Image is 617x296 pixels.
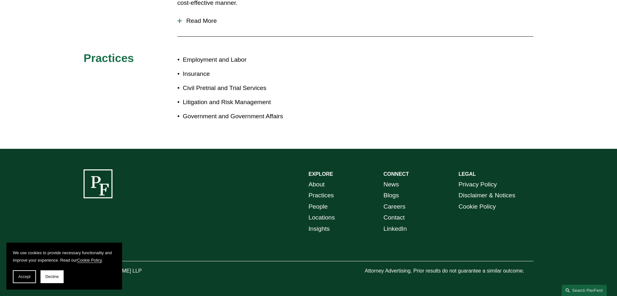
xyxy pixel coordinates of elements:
[18,274,31,279] span: Accept
[183,68,308,80] p: Insurance
[562,285,607,296] a: Search this site
[383,171,409,177] strong: CONNECT
[383,179,399,190] a: News
[383,212,405,223] a: Contact
[182,17,533,24] span: Read More
[183,54,308,66] p: Employment and Labor
[183,111,308,122] p: Government and Government Affairs
[459,201,496,212] a: Cookie Policy
[308,223,330,235] a: Insights
[308,190,334,201] a: Practices
[84,266,177,276] p: © [PERSON_NAME] LLP
[6,243,122,290] section: Cookie banner
[183,83,308,94] p: Civil Pretrial and Trial Services
[383,201,405,212] a: Careers
[308,179,325,190] a: About
[459,190,515,201] a: Disclaimer & Notices
[77,258,102,263] a: Cookie Policy
[308,171,333,177] strong: EXPLORE
[365,266,533,276] p: Attorney Advertising. Prior results do not guarantee a similar outcome.
[308,212,335,223] a: Locations
[383,223,407,235] a: LinkedIn
[177,13,533,29] button: Read More
[459,179,497,190] a: Privacy Policy
[13,270,36,283] button: Accept
[183,97,308,108] p: Litigation and Risk Management
[40,270,64,283] button: Decline
[459,171,476,177] strong: LEGAL
[84,52,134,64] span: Practices
[308,201,328,212] a: People
[13,249,116,264] p: We use cookies to provide necessary functionality and improve your experience. Read our .
[383,190,399,201] a: Blogs
[45,274,59,279] span: Decline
